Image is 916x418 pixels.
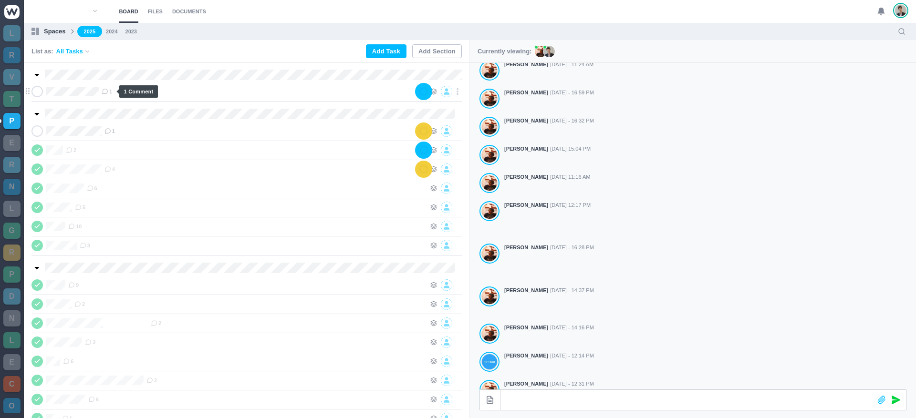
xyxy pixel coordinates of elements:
span: [DATE] - 16:59 PM [550,89,594,97]
strong: [PERSON_NAME] [504,89,548,97]
a: E [3,354,21,370]
button: Add Task [366,44,406,58]
img: Antonio Lopes [482,147,497,163]
img: spaces [31,28,39,35]
span: [DATE] 11:16 AM [550,173,590,181]
img: Pedro Lopes [895,4,906,17]
p: Currently viewing: [478,47,531,56]
a: L [3,201,21,217]
img: winio [4,5,20,19]
a: R [3,245,21,261]
img: AL [535,46,546,57]
img: Antonio Lopes [482,62,497,79]
span: [DATE] - 16:32 PM [550,117,594,125]
span: [DATE] - 12:14 PM [550,352,594,360]
img: PL [543,46,555,57]
a: R [3,157,21,173]
a: P [3,113,21,129]
a: L [3,25,21,41]
a: 2025 [77,26,102,38]
p: Spaces [44,27,66,36]
strong: [PERSON_NAME] [504,145,548,153]
img: Antonio Lopes [482,245,497,262]
span: [DATE] 15:04 PM [550,145,591,153]
a: 2023 [125,28,137,36]
strong: [PERSON_NAME] [504,173,548,181]
strong: [PERSON_NAME] [504,380,548,388]
a: G [3,223,21,239]
a: R [3,47,21,63]
span: [DATE] 12:17 PM [550,201,591,209]
a: N [3,179,21,195]
strong: [PERSON_NAME] [504,201,548,209]
span: [DATE] - 16:28 PM [550,244,594,252]
strong: [PERSON_NAME] [504,61,548,69]
a: P [3,266,21,283]
img: Antonio Lopes [482,119,497,135]
strong: [PERSON_NAME] [504,286,548,295]
strong: [PERSON_NAME] [504,324,548,332]
img: Antonio Lopes [482,288,497,305]
a: L [3,332,21,348]
a: 2024 [106,28,117,36]
a: D [3,288,21,305]
img: Antonio Lopes [482,175,497,191]
span: All Tasks [56,47,83,56]
span: [DATE] - 14:37 PM [550,286,594,295]
span: [DATE] - 11:24 AM [550,61,593,69]
a: V [3,69,21,85]
a: N [3,310,21,326]
img: Antonio Lopes [482,203,497,219]
a: O [3,398,21,414]
span: [DATE] - 12:31 PM [550,380,594,388]
span: [DATE] - 14:16 PM [550,324,594,332]
img: João Tosta [482,354,497,370]
strong: [PERSON_NAME] [504,244,548,252]
img: Antonio Lopes [482,91,497,107]
strong: [PERSON_NAME] [504,352,548,360]
a: C [3,376,21,392]
strong: [PERSON_NAME] [504,117,548,125]
img: Antonio Lopes [482,326,497,342]
a: T [3,91,21,107]
a: E [3,135,21,151]
div: List as: [31,47,91,56]
button: Add Section [412,44,462,58]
